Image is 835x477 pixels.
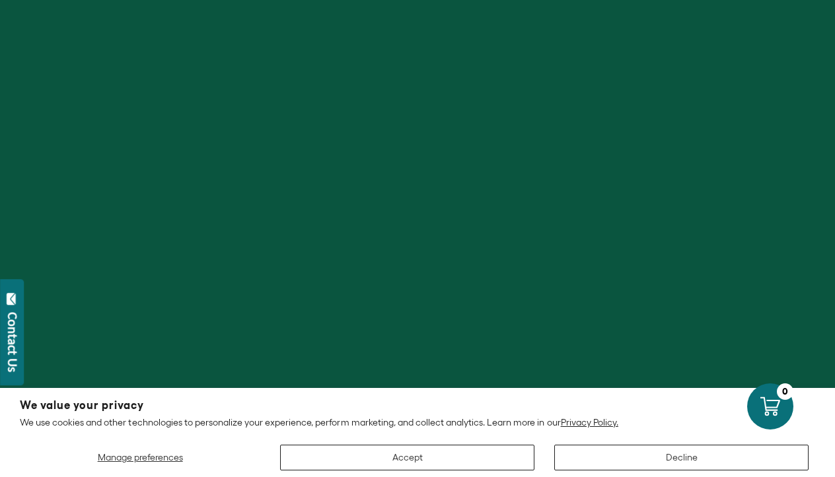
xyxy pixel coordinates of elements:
[98,452,183,462] span: Manage preferences
[561,417,618,428] a: Privacy Policy.
[280,445,534,470] button: Accept
[554,445,809,470] button: Decline
[20,445,260,470] button: Manage preferences
[20,416,815,428] p: We use cookies and other technologies to personalize your experience, perform marketing, and coll...
[777,383,793,400] div: 0
[20,400,815,411] h2: We value your privacy
[6,312,19,372] div: Contact Us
